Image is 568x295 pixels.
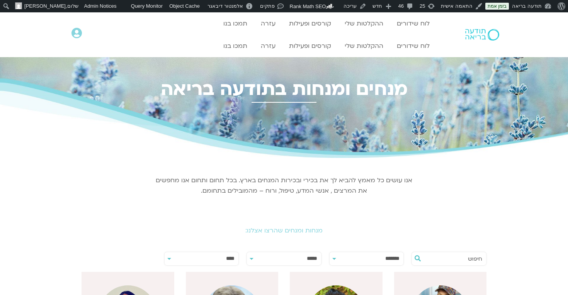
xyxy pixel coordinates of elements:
[393,39,434,53] a: לוח שידורים
[68,78,500,100] h2: מנחים ומנחות בתודעה בריאה
[257,39,279,53] a: עזרה
[341,39,387,53] a: ההקלטות שלי
[219,16,251,31] a: תמכו בנו
[290,3,326,9] span: Rank Math SEO
[285,39,335,53] a: קורסים ופעילות
[155,175,413,196] p: אנו עושים כל מאמץ להביא לך את בכירי ובכירות המנחים בארץ. בכל תחום ותחום אנו מחפשים את המרצים , אנ...
[465,29,499,41] img: תודעה בריאה
[257,16,279,31] a: עזרה
[285,16,335,31] a: קורסים ופעילות
[393,16,434,31] a: לוח שידורים
[485,3,509,10] a: בזמן אמת
[341,16,387,31] a: ההקלטות שלי
[24,3,66,9] span: [PERSON_NAME]
[423,252,482,265] input: חיפוש
[219,39,251,53] a: תמכו בנו
[68,227,500,234] h2: מנחות ומנחים שהרצו אצלנו:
